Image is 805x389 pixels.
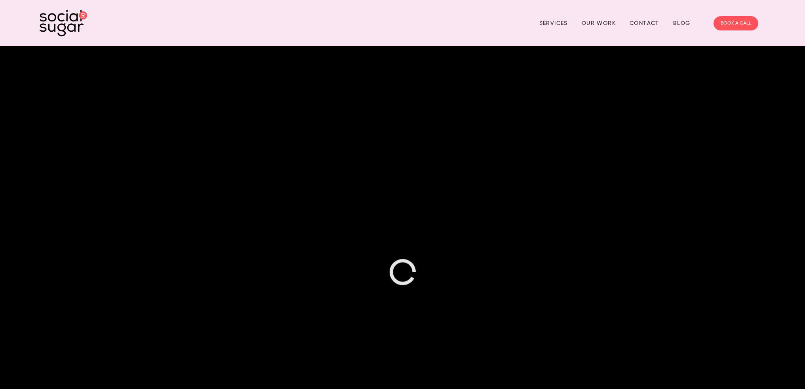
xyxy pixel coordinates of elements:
[673,17,691,29] a: Blog
[630,17,659,29] a: Contact
[582,17,616,29] a: Our Work
[714,16,758,30] a: BOOK A CALL
[40,10,87,36] img: SocialSugar
[539,17,568,29] a: Services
